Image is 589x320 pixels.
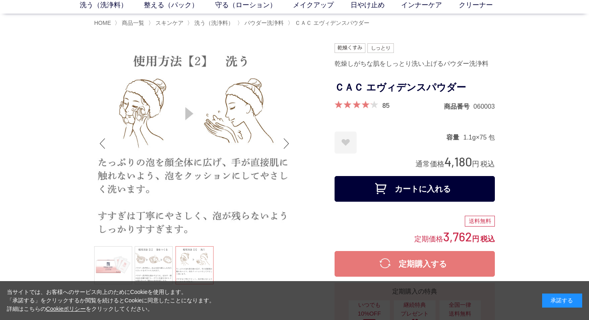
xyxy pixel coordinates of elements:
li: 〉 [288,19,371,27]
span: 3,762 [443,229,472,244]
a: ＣＡＣ エヴィデンスパウダー [293,20,369,26]
a: メイクアップ [293,0,351,10]
a: 日やけ止め [351,0,401,10]
a: 商品一覧 [120,20,144,26]
div: 承諾する [542,294,582,308]
button: カートに入れる [335,176,495,202]
a: 洗う（洗浄料） [80,0,144,10]
span: 円 [472,235,479,243]
a: HOME [94,20,111,26]
a: 85 [382,101,389,109]
span: 定期価格 [414,234,443,243]
li: 〉 [237,19,286,27]
span: ＣＡＣ エヴィデンスパウダー [295,20,369,26]
a: 守る（ローション） [215,0,293,10]
dd: 1.1g×75 包 [463,133,495,142]
dt: 商品番号 [444,102,474,111]
span: スキンケア [155,20,184,26]
a: 整える（パック） [144,0,215,10]
div: 当サイトでは、お客様へのサービス向上のためにCookieを使用します。 「承諾する」をクリックするか閲覧を続けるとCookieに同意したことになります。 詳細はこちらの をクリックしてください。 [7,288,215,313]
dt: 容量 [446,133,463,142]
img: しっとり [367,43,394,53]
span: 円 [472,160,479,168]
img: 乾燥くすみ [335,43,365,53]
button: 定期購入する [335,251,495,277]
a: 洗う（洗浄料） [193,20,234,26]
span: 税込 [480,235,495,243]
div: Next slide [278,128,294,160]
img: ＣＡＣ エヴィデンスパウダー [94,43,294,244]
div: 送料無料 [465,216,495,227]
span: 4,180 [444,154,472,169]
span: 税込 [480,160,495,168]
div: 乾燥しがちな肌をしっとり洗い上げるパウダー洗浄料 [335,57,495,71]
div: Previous slide [94,128,110,160]
a: お気に入りに登録する [335,132,357,154]
a: パウダー洗浄料 [243,20,284,26]
dd: 060003 [474,102,495,111]
a: Cookieポリシー [46,306,86,312]
li: 〉 [148,19,186,27]
span: 通常価格 [416,160,444,168]
li: 〉 [115,19,146,27]
li: 〉 [187,19,236,27]
a: インナーケア [401,0,459,10]
span: 洗う（洗浄料） [194,20,234,26]
span: 商品一覧 [122,20,144,26]
a: クリーナー [459,0,510,10]
a: スキンケア [154,20,184,26]
h1: ＣＡＣ エヴィデンスパウダー [335,79,495,97]
span: パウダー洗浄料 [244,20,284,26]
